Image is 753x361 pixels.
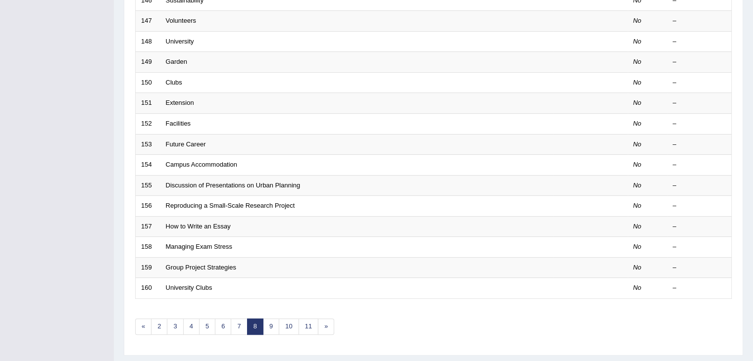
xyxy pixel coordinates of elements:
td: 157 [136,216,160,237]
a: Future Career [166,140,206,148]
td: 159 [136,257,160,278]
td: 156 [136,196,160,217]
a: How to Write an Essay [166,223,231,230]
a: 5 [199,318,215,335]
a: Group Project Strategies [166,264,236,271]
em: No [633,99,642,106]
a: 4 [183,318,200,335]
a: 8 [247,318,263,335]
a: Garden [166,58,187,65]
em: No [633,17,642,24]
a: Facilities [166,120,191,127]
td: 153 [136,134,160,155]
em: No [633,181,642,189]
em: No [633,243,642,250]
td: 152 [136,113,160,134]
div: – [673,222,726,231]
a: 11 [299,318,318,335]
div: – [673,98,726,108]
em: No [633,140,642,148]
div: – [673,283,726,293]
a: Volunteers [166,17,196,24]
em: No [633,284,642,291]
a: Managing Exam Stress [166,243,232,250]
td: 149 [136,52,160,73]
div: – [673,140,726,149]
em: No [633,79,642,86]
div: – [673,119,726,129]
div: – [673,160,726,170]
em: No [633,38,642,45]
a: 7 [231,318,247,335]
div: – [673,16,726,26]
a: » [318,318,334,335]
div: – [673,37,726,46]
div: – [673,181,726,190]
a: Reproducing a Small-Scale Research Project [166,202,295,209]
td: 148 [136,31,160,52]
div: – [673,242,726,252]
div: – [673,263,726,272]
a: « [135,318,151,335]
em: No [633,120,642,127]
a: Discussion of Presentations on Urban Planning [166,181,301,189]
a: 2 [151,318,167,335]
a: 3 [167,318,183,335]
div: – [673,201,726,211]
td: 151 [136,93,160,114]
td: 160 [136,278,160,299]
em: No [633,161,642,168]
a: University [166,38,194,45]
a: Extension [166,99,194,106]
a: Clubs [166,79,182,86]
a: University Clubs [166,284,212,291]
a: 9 [263,318,279,335]
td: 158 [136,237,160,258]
em: No [633,202,642,209]
div: – [673,57,726,67]
td: 150 [136,72,160,93]
a: 6 [215,318,231,335]
div: – [673,78,726,88]
a: Campus Accommodation [166,161,238,168]
em: No [633,223,642,230]
em: No [633,58,642,65]
td: 155 [136,175,160,196]
a: 10 [279,318,299,335]
em: No [633,264,642,271]
td: 147 [136,11,160,32]
td: 154 [136,155,160,176]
